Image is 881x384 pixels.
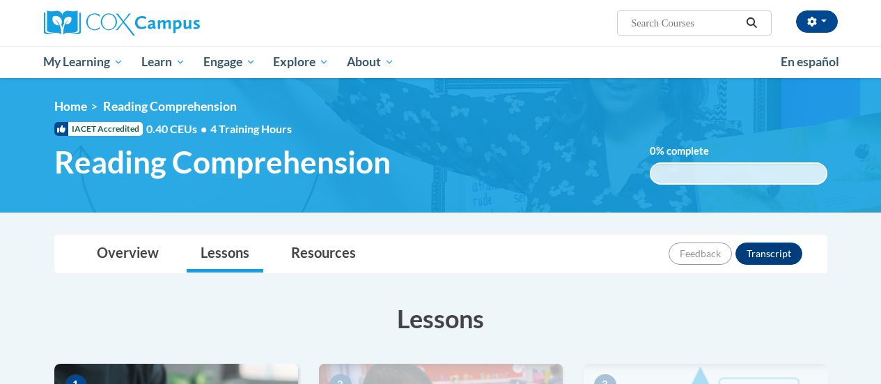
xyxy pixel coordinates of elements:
[54,99,87,114] a: Home
[273,54,329,70] span: Explore
[83,236,173,272] a: Overview
[146,121,210,137] span: 0.40 CEUs
[54,144,391,181] span: Reading Comprehension
[741,15,762,31] button: Search
[781,54,839,69] span: En español
[43,54,123,70] span: My Learning
[669,243,732,265] button: Feedback
[735,243,802,265] button: Transcript
[203,54,256,70] span: Engage
[796,10,838,33] button: Account Settings
[650,144,730,159] label: % complete
[141,54,185,70] span: Learn
[54,122,143,136] span: IACET Accredited
[33,46,848,78] div: Main menu
[35,46,133,78] a: My Learning
[201,122,207,135] span: •
[132,46,194,78] a: Learn
[264,46,338,78] a: Explore
[772,47,848,77] a: En español
[194,46,265,78] a: Engage
[650,145,656,157] span: 0
[44,10,200,36] img: Cox Campus
[630,15,741,31] input: Search Courses
[44,10,295,36] a: Cox Campus
[277,236,370,272] a: Resources
[347,54,394,70] span: About
[54,301,827,336] h3: Lessons
[187,236,263,272] a: Lessons
[338,46,403,78] a: About
[210,122,292,135] span: 4 Training Hours
[103,99,237,114] span: Reading Comprehension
